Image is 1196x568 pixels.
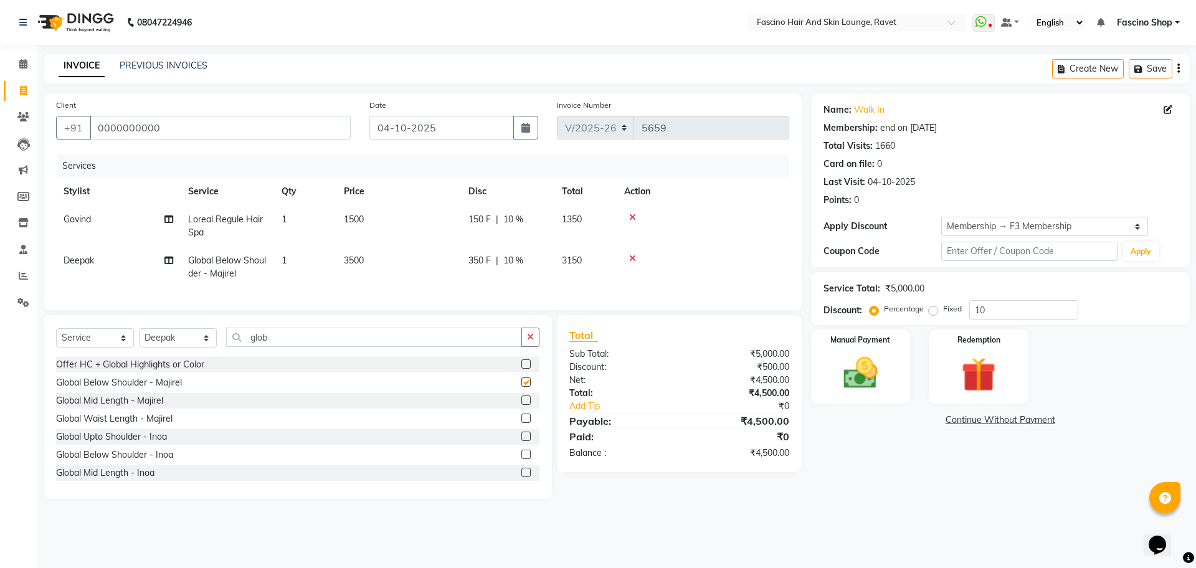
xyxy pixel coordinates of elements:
[56,376,182,389] div: Global Below Shoulder - Majirel
[1123,242,1159,261] button: Apply
[957,334,1000,346] label: Redemption
[560,429,679,444] div: Paid:
[1144,518,1184,556] iframe: chat widget
[562,214,582,225] span: 1350
[679,447,798,460] div: ₹4,500.00
[468,213,491,226] span: 150 F
[823,121,878,135] div: Membership:
[274,177,336,206] th: Qty
[823,140,873,153] div: Total Visits:
[679,348,798,361] div: ₹5,000.00
[137,5,192,40] b: 08047224946
[32,5,117,40] img: logo
[877,158,882,171] div: 0
[884,303,924,315] label: Percentage
[56,430,167,443] div: Global Upto Shoulder - Inoa
[679,387,798,400] div: ₹4,500.00
[57,154,799,177] div: Services
[823,282,880,295] div: Service Total:
[868,176,915,189] div: 04-10-2025
[496,213,498,226] span: |
[120,60,207,71] a: PREVIOUS INVOICES
[560,361,679,374] div: Discount:
[679,429,798,444] div: ₹0
[181,177,274,206] th: Service
[823,245,941,258] div: Coupon Code
[560,374,679,387] div: Net:
[468,254,491,267] span: 350 F
[941,242,1118,261] input: Enter Offer / Coupon Code
[90,116,351,140] input: Search by Name/Mobile/Email/Code
[188,214,263,238] span: Loreal Regule Hair Spa
[814,414,1187,427] a: Continue Without Payment
[699,400,798,413] div: ₹0
[56,358,204,371] div: Offer HC + Global Highlights or Color
[830,334,890,346] label: Manual Payment
[554,177,617,206] th: Total
[344,255,364,266] span: 3500
[679,361,798,374] div: ₹500.00
[56,448,173,462] div: Global Below Shoulder - Inoa
[369,100,386,111] label: Date
[56,394,163,407] div: Global Mid Length - Majirel
[1052,59,1124,78] button: Create New
[823,176,865,189] div: Last Visit:
[56,116,91,140] button: +91
[951,353,1007,396] img: _gift.svg
[282,214,287,225] span: 1
[282,255,287,266] span: 1
[823,220,941,233] div: Apply Discount
[64,214,91,225] span: Govind
[336,177,461,206] th: Price
[854,194,859,207] div: 0
[560,387,679,400] div: Total:
[560,348,679,361] div: Sub Total:
[823,158,875,171] div: Card on file:
[823,103,852,116] div: Name:
[617,177,789,206] th: Action
[875,140,895,153] div: 1660
[560,447,679,460] div: Balance :
[1129,59,1172,78] button: Save
[56,100,76,111] label: Client
[226,328,522,347] input: Search or Scan
[557,100,611,111] label: Invoice Number
[188,255,266,279] span: Global Below Shoulder - Majirel
[503,213,523,226] span: 10 %
[56,466,154,480] div: Global Mid Length - Inoa
[461,177,554,206] th: Disc
[943,303,962,315] label: Fixed
[854,103,885,116] a: Walk In
[833,353,889,393] img: _cash.svg
[59,55,105,77] a: INVOICE
[679,374,798,387] div: ₹4,500.00
[823,304,862,317] div: Discount:
[56,412,173,425] div: Global Waist Length - Majirel
[880,121,937,135] div: end on [DATE]
[562,255,582,266] span: 3150
[503,254,523,267] span: 10 %
[64,255,94,266] span: Deepak
[344,214,364,225] span: 1500
[496,254,498,267] span: |
[56,177,181,206] th: Stylist
[560,414,679,428] div: Payable:
[679,414,798,428] div: ₹4,500.00
[569,329,598,342] span: Total
[885,282,924,295] div: ₹5,000.00
[1117,16,1172,29] span: Fascino Shop
[560,400,699,413] a: Add Tip
[823,194,852,207] div: Points:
